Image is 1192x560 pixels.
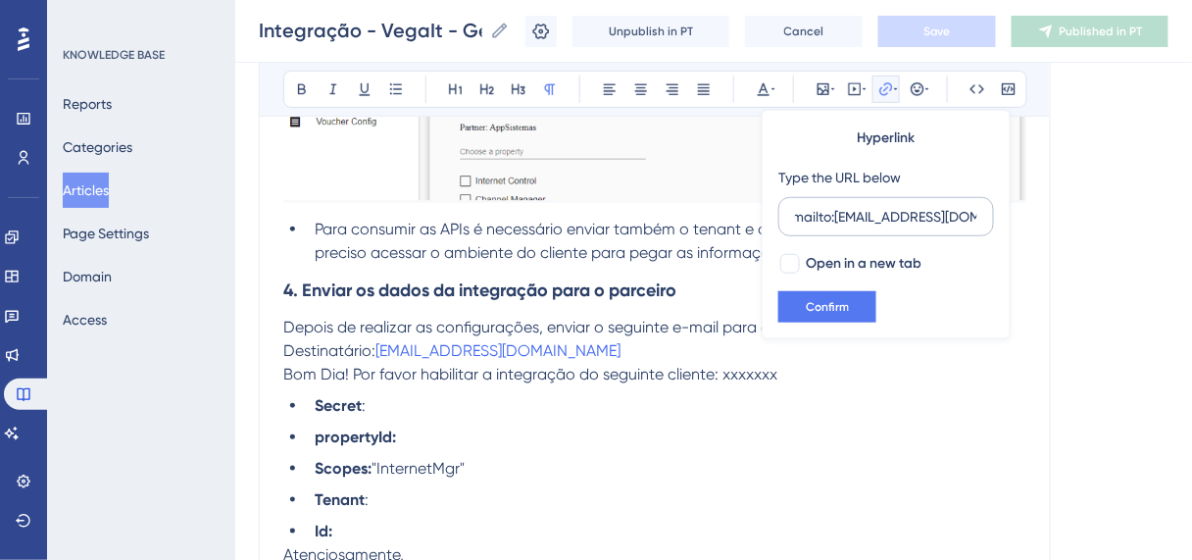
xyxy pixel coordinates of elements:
span: Cancel [784,24,824,39]
span: Confirm [806,299,849,315]
strong: Scopes: [315,459,372,478]
button: Access [63,302,107,337]
button: Reports [63,86,112,122]
span: Depois de realizar as configurações, enviar o seguinte e-mail para o parceiro: [283,318,838,336]
button: Confirm [778,291,876,323]
span: Bom Dia! Por favor habilitar a integração do seguinte cliente: xxxxxxx [283,365,777,383]
span: Destinatário: [283,341,375,360]
span: Unpublish in PT [609,24,693,39]
button: Cancel [745,16,863,47]
span: : [362,396,366,415]
button: Page Settings [63,216,149,251]
strong: Tenant [315,490,365,509]
button: Published in PT [1012,16,1168,47]
strong: propertyId: [315,428,396,446]
a: [EMAIL_ADDRESS][DOMAIN_NAME] [375,341,621,360]
strong: 4. Enviar os dados da integração para o parceiro [283,280,676,301]
input: Type the value [795,206,977,228]
span: Para consumir as APIs é necessário enviar também o tenant e o ID da propriedade, para isso é prec... [315,220,992,262]
strong: Id: [315,522,332,540]
span: Open in a new tab [806,252,921,276]
button: Articles [63,173,109,208]
span: Hyperlink [858,127,916,150]
strong: Secret [315,396,362,415]
input: Article Name [259,17,482,44]
div: Type the URL below [778,166,901,189]
button: Domain [63,259,112,294]
span: "InternetMgr" [372,459,465,478]
span: Save [923,24,951,39]
button: Categories [63,129,132,165]
button: Save [878,16,996,47]
button: Unpublish in PT [572,16,729,47]
span: Published in PT [1060,24,1143,39]
div: KNOWLEDGE BASE [63,47,165,63]
span: : [365,490,369,509]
